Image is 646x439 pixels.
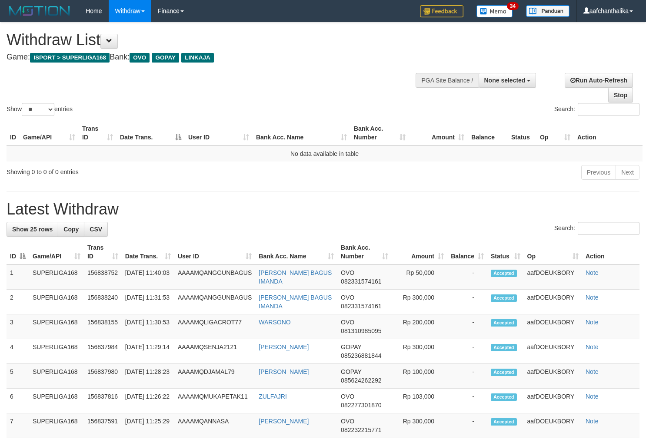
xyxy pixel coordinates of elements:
[447,264,487,290] td: -
[259,294,332,310] a: [PERSON_NAME] BAGUS IMANDA
[524,290,582,314] td: aafDOEUKBORY
[84,389,122,413] td: 156837816
[7,290,29,314] td: 2
[586,343,599,350] a: Note
[487,240,524,264] th: Status: activate to sort column ascending
[392,413,447,438] td: Rp 300,000
[7,103,73,116] label: Show entries
[479,73,536,88] button: None selected
[337,240,392,264] th: Bank Acc. Number: activate to sort column ascending
[130,53,150,63] span: OVO
[122,264,174,290] td: [DATE] 11:40:03
[524,264,582,290] td: aafDOEUKBORY
[7,240,29,264] th: ID: activate to sort column descending
[524,413,582,438] td: aafDOEUKBORY
[554,103,639,116] label: Search:
[259,368,309,375] a: [PERSON_NAME]
[524,240,582,264] th: Op: activate to sort column ascending
[7,145,643,162] td: No data available in table
[578,103,639,116] input: Search:
[29,339,84,364] td: SUPERLIGA168
[117,121,185,145] th: Date Trans.: activate to sort column descending
[586,368,599,375] a: Note
[491,270,517,277] span: Accepted
[122,413,174,438] td: [DATE] 11:25:29
[29,364,84,389] td: SUPERLIGA168
[447,364,487,389] td: -
[185,121,253,145] th: User ID: activate to sort column ascending
[122,314,174,339] td: [DATE] 11:30:53
[7,339,29,364] td: 4
[341,303,381,310] span: Copy 082331574161 to clipboard
[409,121,468,145] th: Amount: activate to sort column ascending
[7,314,29,339] td: 3
[416,73,478,88] div: PGA Site Balance /
[524,339,582,364] td: aafDOEUKBORY
[447,389,487,413] td: -
[7,264,29,290] td: 1
[122,240,174,264] th: Date Trans.: activate to sort column ascending
[392,290,447,314] td: Rp 300,000
[152,53,179,63] span: GOPAY
[565,73,633,88] a: Run Auto-Refresh
[174,264,255,290] td: AAAAMQANGGUNBAGUS
[7,121,20,145] th: ID
[84,264,122,290] td: 156838752
[84,413,122,438] td: 156837591
[586,269,599,276] a: Note
[341,319,354,326] span: OVO
[341,393,354,400] span: OVO
[253,121,350,145] th: Bank Acc. Name: activate to sort column ascending
[7,389,29,413] td: 6
[616,165,639,180] a: Next
[536,121,574,145] th: Op: activate to sort column ascending
[476,5,513,17] img: Button%20Memo.svg
[526,5,569,17] img: panduan.png
[447,413,487,438] td: -
[22,103,54,116] select: Showentries
[341,343,361,350] span: GOPAY
[174,364,255,389] td: AAAAMQDJAMAL79
[508,121,536,145] th: Status
[586,418,599,425] a: Note
[84,339,122,364] td: 156837984
[122,290,174,314] td: [DATE] 11:31:53
[63,226,79,233] span: Copy
[524,314,582,339] td: aafDOEUKBORY
[84,290,122,314] td: 156838240
[122,364,174,389] td: [DATE] 11:28:23
[524,389,582,413] td: aafDOEUKBORY
[29,314,84,339] td: SUPERLIGA168
[29,240,84,264] th: Game/API: activate to sort column ascending
[29,290,84,314] td: SUPERLIGA168
[122,389,174,413] td: [DATE] 11:26:22
[7,413,29,438] td: 7
[84,364,122,389] td: 156837980
[341,294,354,301] span: OVO
[507,2,519,10] span: 34
[468,121,508,145] th: Balance
[341,278,381,285] span: Copy 082331574161 to clipboard
[341,269,354,276] span: OVO
[574,121,643,145] th: Action
[581,165,616,180] a: Previous
[392,364,447,389] td: Rp 100,000
[174,290,255,314] td: AAAAMQANGGUNBAGUS
[491,418,517,426] span: Accepted
[341,352,381,359] span: Copy 085236881844 to clipboard
[578,222,639,235] input: Search:
[7,31,422,49] h1: Withdraw List
[90,226,102,233] span: CSV
[29,389,84,413] td: SUPERLIGA168
[341,402,381,409] span: Copy 082277301870 to clipboard
[341,368,361,375] span: GOPAY
[84,222,108,237] a: CSV
[491,294,517,302] span: Accepted
[392,240,447,264] th: Amount: activate to sort column ascending
[392,389,447,413] td: Rp 103,000
[447,314,487,339] td: -
[447,290,487,314] td: -
[447,240,487,264] th: Balance: activate to sort column ascending
[392,314,447,339] td: Rp 200,000
[447,339,487,364] td: -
